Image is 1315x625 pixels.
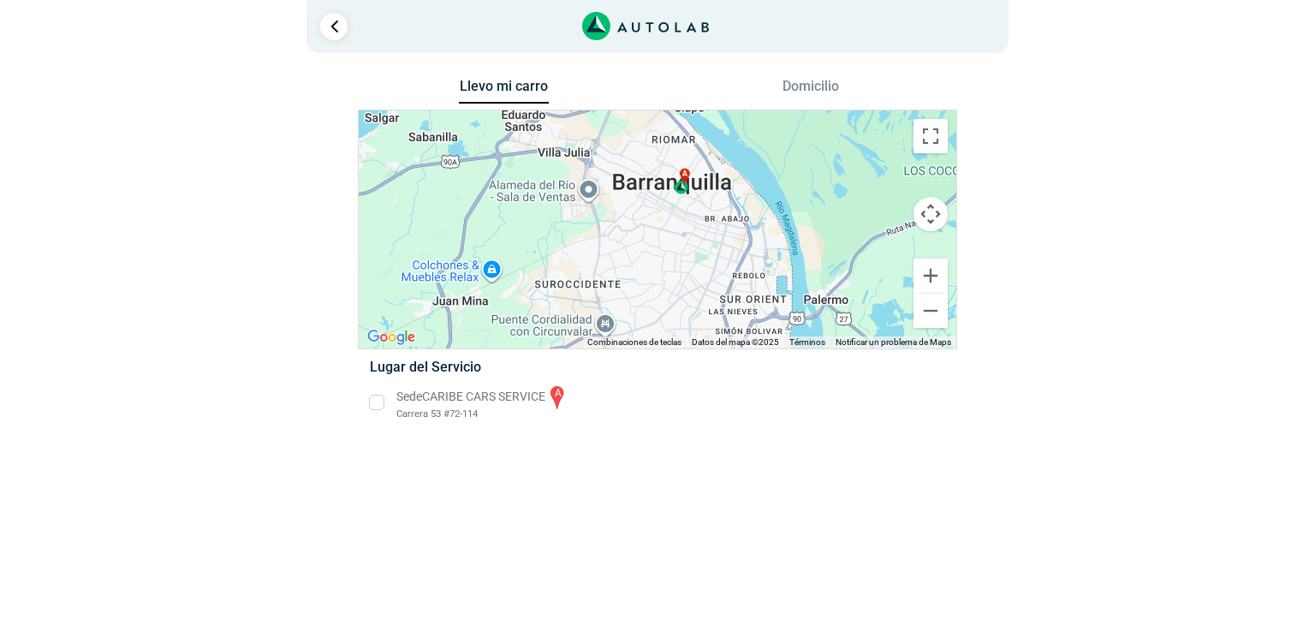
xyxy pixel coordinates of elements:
[582,17,710,33] a: Link al sitio de autolab
[370,359,944,375] h5: Lugar del Servicio
[363,326,419,348] img: Google
[766,78,856,103] button: Domicilio
[913,197,948,231] button: Controles de visualización del mapa
[459,78,549,104] button: Llevo mi carro
[913,119,948,153] button: Cambiar a la vista en pantalla completa
[363,326,419,348] a: Abre esta zona en Google Maps (se abre en una nueva ventana)
[913,259,948,293] button: Ampliar
[789,337,825,347] a: Términos (se abre en una nueva pestaña)
[836,337,951,347] a: Notificar un problema de Maps
[682,169,687,181] span: a
[320,13,348,40] a: Ir al paso anterior
[692,337,779,347] span: Datos del mapa ©2025
[587,336,681,348] button: Combinaciones de teclas
[913,294,948,328] button: Reducir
